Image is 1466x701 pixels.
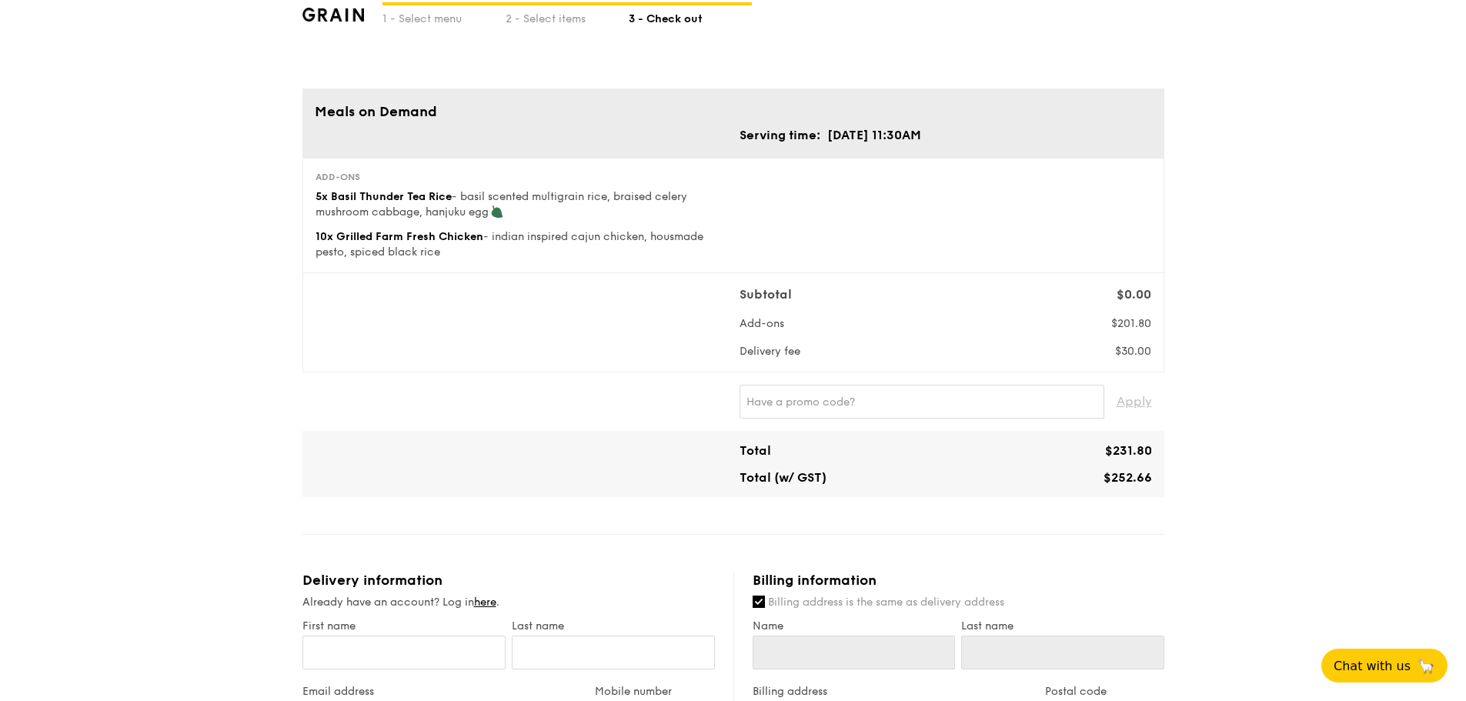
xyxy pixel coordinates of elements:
[316,171,727,183] div: Add-ons
[753,596,765,608] input: Billing address is the same as delivery address
[1105,443,1152,458] span: $231.80
[512,619,715,633] label: Last name
[1045,685,1164,698] label: Postal code
[740,385,1104,419] input: Have a promo code?
[1417,657,1435,675] span: 🦙
[1117,287,1151,302] span: $0.00
[753,572,877,589] span: Billing information
[753,685,1039,698] label: Billing address
[1117,385,1152,419] span: Apply
[740,345,800,358] span: Delivery fee
[302,685,589,698] label: Email address
[961,619,1164,633] label: Last name
[753,619,956,633] label: Name
[629,5,752,27] div: 3 - Check out
[302,595,715,610] div: Already have an account? Log in .
[490,205,504,219] img: icon-vegetarian.fe4039eb.svg
[316,190,452,203] span: 5x Basil Thunder Tea Rice
[382,5,506,27] div: 1 - Select menu
[768,596,1004,609] span: Billing address is the same as delivery address
[595,685,714,698] label: Mobile number
[740,443,771,458] span: Total
[740,317,784,330] span: Add-ons
[302,572,442,589] span: Delivery information
[1104,470,1152,485] span: $252.66
[316,230,483,243] span: 10x Grilled Farm Fresh Chicken
[1115,345,1151,358] span: $30.00
[740,470,827,485] span: Total (w/ GST)
[740,125,827,145] td: Serving time:
[474,596,496,609] a: here
[1334,659,1411,673] span: Chat with us
[302,619,506,633] label: First name
[506,5,629,27] div: 2 - Select items
[302,8,365,22] img: grain-logotype.1cdc1e11.png
[316,230,703,259] span: - indian inspired cajun chicken, housmade pesto, spiced black rice
[316,190,687,219] span: - basil scented multigrain rice, braised celery mushroom cabbage, hanjuku egg
[1321,649,1448,683] button: Chat with us🦙
[315,101,1152,122] div: Meals on Demand
[1111,317,1151,330] span: $201.80
[827,125,922,145] td: [DATE] 11:30AM
[740,287,792,302] span: Subtotal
